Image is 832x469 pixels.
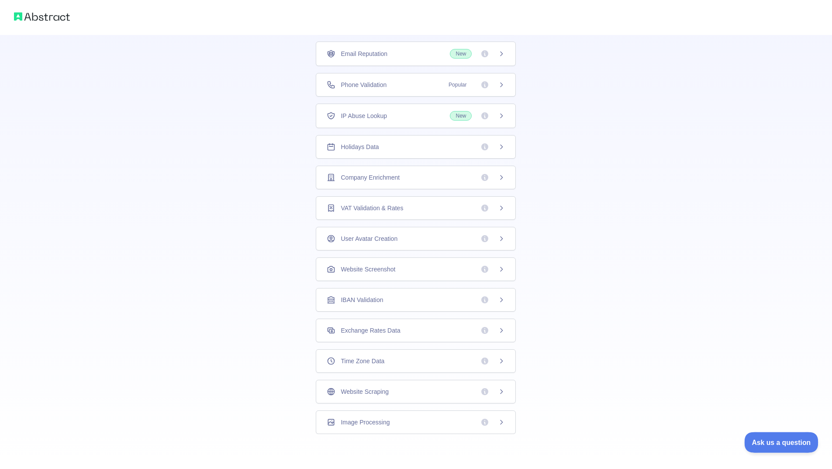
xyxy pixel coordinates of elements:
[341,204,403,212] span: VAT Validation & Rates
[450,49,472,59] span: New
[341,387,388,396] span: Website Scraping
[341,49,387,58] span: Email Reputation
[341,326,400,335] span: Exchange Rates Data
[443,80,472,89] span: Popular
[341,295,383,304] span: IBAN Validation
[341,418,390,427] span: Image Processing
[341,357,384,365] span: Time Zone Data
[341,111,387,120] span: IP Abuse Lookup
[14,10,70,23] img: Abstract logo
[341,80,387,89] span: Phone Validation
[450,111,472,121] span: New
[341,265,395,274] span: Website Screenshot
[745,432,819,452] iframe: Toggle Customer Support
[341,142,379,151] span: Holidays Data
[341,234,397,243] span: User Avatar Creation
[341,173,400,182] span: Company Enrichment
